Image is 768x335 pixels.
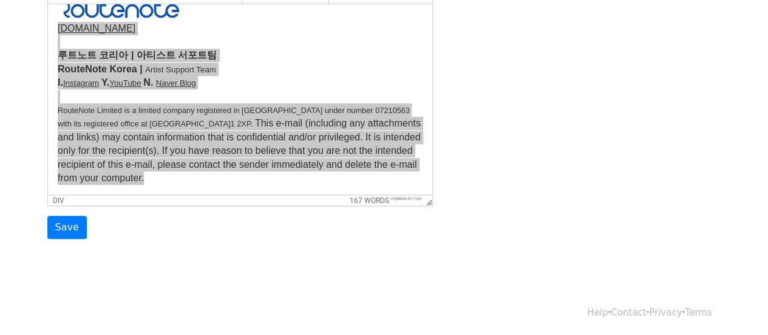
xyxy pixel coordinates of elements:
strong: 루트노트 코리아 | 아티스트 서포트팀 [10,46,169,56]
button: 167 words [350,196,389,205]
iframe: Rich Text Area. Press ALT-0 for help. [48,4,432,195]
a: Contact [611,307,646,318]
a: Instagram [15,74,51,83]
a: Terms [685,307,712,318]
iframe: Chat Widget [707,277,768,335]
a: Powered by Tiny [391,196,422,201]
div: div [53,196,64,205]
strong: RouteNote Korea | [10,60,95,70]
span: Artist Support Team [97,61,168,70]
font: I. [10,73,15,83]
a: Naver Blog [108,74,148,83]
a: Privacy [649,307,682,318]
font: This e-mail (including any attachments and links) may contain information that is confidential an... [10,114,373,179]
a: YouTube [61,74,93,83]
font: Y. [53,73,61,83]
a: [DOMAIN_NAME] [10,19,87,29]
input: Save [47,216,87,239]
span: RouteNote Limited is a limited company registered in [GEOGRAPHIC_DATA] under number 07210563 with... [10,102,362,124]
font: N [95,73,103,83]
a: Help [587,307,608,318]
font: . [103,73,105,83]
div: Resize [422,195,432,205]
